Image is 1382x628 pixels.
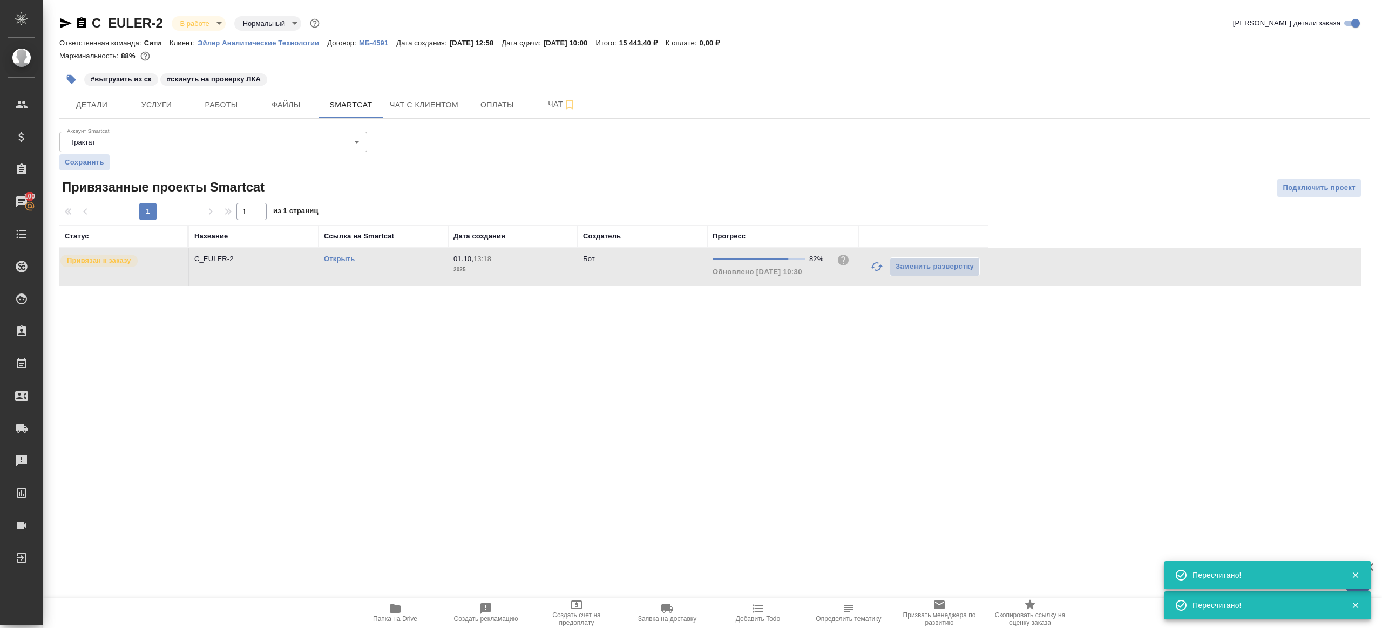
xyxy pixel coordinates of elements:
div: Прогресс [713,231,746,242]
div: Ссылка на Smartcat [324,231,394,242]
button: 1555.80 RUB; [138,49,152,63]
button: Обновить прогресс [864,254,890,279]
button: Добавить Todo [713,598,803,628]
div: Статус [65,231,89,242]
a: Эйлер Аналитические Технологии [198,38,327,47]
span: Определить тематику [816,615,881,623]
span: Заменить разверстку [896,261,974,273]
span: Оплаты [471,98,523,112]
button: Создать счет на предоплату [531,598,622,628]
div: Название [194,231,228,242]
p: [DATE] 12:58 [450,39,502,47]
span: выгрузить из ск [83,74,159,83]
button: Скопировать ссылку на оценку заказа [985,598,1075,628]
span: Заявка на доставку [638,615,696,623]
p: Договор: [327,39,359,47]
div: Пересчитано! [1193,600,1335,611]
div: Трактат [59,132,367,152]
span: Файлы [260,98,312,112]
span: Призвать менеджера по развитию [900,611,978,626]
span: Обновлено [DATE] 10:30 [713,268,802,276]
p: Маржинальность: [59,52,121,60]
button: Нормальный [240,19,288,28]
span: из 1 страниц [273,204,319,220]
span: Добавить Todo [736,615,780,623]
button: Подключить проект [1277,179,1361,197]
span: Чат [536,98,588,111]
button: Добавить тэг [59,67,83,91]
button: Заявка на доставку [622,598,713,628]
button: Закрыть [1344,570,1366,580]
svg: Подписаться [563,98,576,111]
span: скинуть на проверку ЛКА [159,74,268,83]
p: 0,00 ₽ [700,39,728,47]
p: Эйлер Аналитические Технологии [198,39,327,47]
p: Привязан к заказу [67,255,131,266]
button: Сохранить [59,154,110,170]
span: Создать рекламацию [454,615,518,623]
span: Создать счет на предоплату [538,611,615,626]
span: Подключить проект [1283,182,1356,194]
span: Папка на Drive [373,615,417,623]
button: Заменить разверстку [890,257,980,276]
p: Дата создания: [396,39,449,47]
span: Скопировать ссылку на оценку заказа [991,611,1069,626]
div: 82% [809,254,828,264]
div: В работе [172,16,226,31]
span: Работы [195,98,247,112]
p: 15 443,40 ₽ [619,39,666,47]
button: Определить тематику [803,598,894,628]
div: Дата создания [453,231,505,242]
p: МБ-4591 [359,39,396,47]
div: В работе [234,16,301,31]
button: Закрыть [1344,600,1366,610]
span: Услуги [131,98,182,112]
p: Клиент: [170,39,198,47]
button: Трактат [67,138,98,147]
span: Детали [66,98,118,112]
div: Пересчитано! [1193,570,1335,581]
button: Папка на Drive [350,598,441,628]
p: #выгрузить из ск [91,74,152,85]
p: Ответственная команда: [59,39,144,47]
span: Чат с клиентом [390,98,458,112]
span: [PERSON_NAME] детали заказа [1233,18,1340,29]
p: 13:18 [473,255,491,263]
p: Сити [144,39,170,47]
span: Привязанные проекты Smartcat [59,179,265,196]
button: В работе [177,19,213,28]
p: 88% [121,52,138,60]
p: C_EULER-2 [194,254,313,264]
button: Скопировать ссылку для ЯМессенджера [59,17,72,30]
p: [DATE] 10:00 [544,39,596,47]
button: Доп статусы указывают на важность/срочность заказа [308,16,322,30]
div: Создатель [583,231,621,242]
p: #скинуть на проверку ЛКА [167,74,261,85]
p: Итого: [595,39,619,47]
span: Сохранить [65,157,104,168]
button: Призвать менеджера по развитию [894,598,985,628]
button: Создать рекламацию [441,598,531,628]
a: C_EULER-2 [92,16,163,30]
p: К оплате: [666,39,700,47]
p: Бот [583,255,595,263]
span: Smartcat [325,98,377,112]
p: Дата сдачи: [502,39,543,47]
a: 100 [3,188,40,215]
a: МБ-4591 [359,38,396,47]
button: Скопировать ссылку [75,17,88,30]
p: 2025 [453,264,572,275]
p: 01.10, [453,255,473,263]
span: 100 [18,191,42,202]
a: Открыть [324,255,355,263]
